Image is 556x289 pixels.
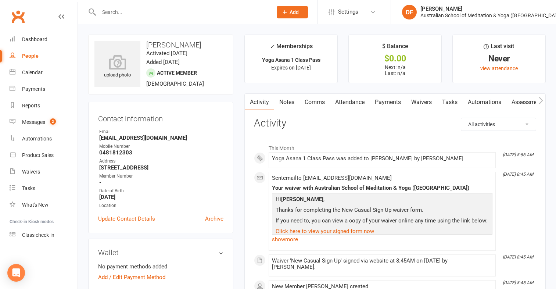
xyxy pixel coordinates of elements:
[503,254,533,260] i: [DATE] 8:45 AM
[99,179,223,186] strong: -
[22,53,39,59] div: People
[99,194,223,200] strong: [DATE]
[99,149,223,156] strong: 0481812303
[22,232,54,238] div: Class check-in
[370,94,406,111] a: Payments
[355,64,435,76] p: Next: n/a Last: n/a
[382,42,408,55] div: $ Balance
[276,228,374,235] a: Click here to view your signed form now
[10,180,78,197] a: Tasks
[99,143,223,150] div: Mobile Number
[146,59,180,65] time: Added [DATE]
[272,258,492,270] div: Waiver 'New Casual Sign Up' signed via website at 8:45AM on [DATE] by [PERSON_NAME].
[281,196,323,203] strong: [PERSON_NAME]
[99,135,223,141] strong: [EMAIL_ADDRESS][DOMAIN_NAME]
[270,43,275,50] i: ✓
[10,31,78,48] a: Dashboard
[146,81,204,87] span: [DEMOGRAPHIC_DATA]
[22,185,35,191] div: Tasks
[274,216,491,227] p: If you need to, you can view a copy of your waiver online any time using the link below:
[10,97,78,114] a: Reports
[22,69,43,75] div: Calendar
[274,206,491,216] p: Thanks for completing the New Casual Sign Up waiver form.
[10,147,78,164] a: Product Sales
[10,131,78,147] a: Automations
[503,172,533,177] i: [DATE] 8:45 AM
[262,57,320,63] strong: Yoga Asana 1 Class Pass
[272,175,392,181] span: Sent email to [EMAIL_ADDRESS][DOMAIN_NAME]
[506,94,551,111] a: Assessments
[22,119,45,125] div: Messages
[272,185,492,191] div: Your waiver with Australian School of Meditation & Yoga ([GEOGRAPHIC_DATA])
[463,94,506,111] a: Automations
[98,249,223,257] h3: Wallet
[480,65,518,71] a: view attendance
[402,5,417,19] div: DF
[290,9,299,15] span: Add
[22,103,40,108] div: Reports
[99,202,223,209] div: Location
[254,140,536,152] li: This Month
[270,42,313,55] div: Memberships
[10,48,78,64] a: People
[98,262,223,271] li: No payment methods added
[98,214,155,223] a: Update Contact Details
[50,118,56,125] span: 2
[22,152,54,158] div: Product Sales
[338,4,358,20] span: Settings
[98,112,223,123] h3: Contact information
[272,234,492,245] a: show more
[9,7,27,26] a: Clubworx
[484,42,514,55] div: Last visit
[10,164,78,180] a: Waivers
[10,64,78,81] a: Calendar
[97,7,267,17] input: Search...
[274,195,491,206] p: Hi ,
[22,86,45,92] div: Payments
[22,202,49,208] div: What's New
[146,50,187,57] time: Activated [DATE]
[437,94,463,111] a: Tasks
[7,264,25,282] div: Open Intercom Messenger
[459,55,539,63] div: Never
[99,128,223,135] div: Email
[22,136,52,142] div: Automations
[254,118,536,129] h3: Activity
[94,41,227,49] h3: [PERSON_NAME]
[205,214,223,223] a: Archive
[272,156,492,162] div: Yoga Asana 1 Class Pass was added to [PERSON_NAME] by [PERSON_NAME]
[10,114,78,131] a: Messages 2
[99,158,223,165] div: Address
[22,169,40,175] div: Waivers
[503,280,533,285] i: [DATE] 8:45 AM
[10,227,78,243] a: Class kiosk mode
[245,94,274,111] a: Activity
[271,65,311,71] span: Expires on [DATE]
[157,70,197,76] span: Active member
[22,36,47,42] div: Dashboard
[98,273,165,282] a: Add / Edit Payment Method
[274,94,299,111] a: Notes
[299,94,330,111] a: Comms
[355,55,435,63] div: $0.00
[94,55,140,79] div: upload photo
[99,188,223,195] div: Date of Birth
[503,152,533,157] i: [DATE] 8:56 AM
[99,164,223,171] strong: [STREET_ADDRESS]
[10,197,78,213] a: What's New
[99,173,223,180] div: Member Number
[330,94,370,111] a: Attendance
[406,94,437,111] a: Waivers
[277,6,308,18] button: Add
[10,81,78,97] a: Payments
